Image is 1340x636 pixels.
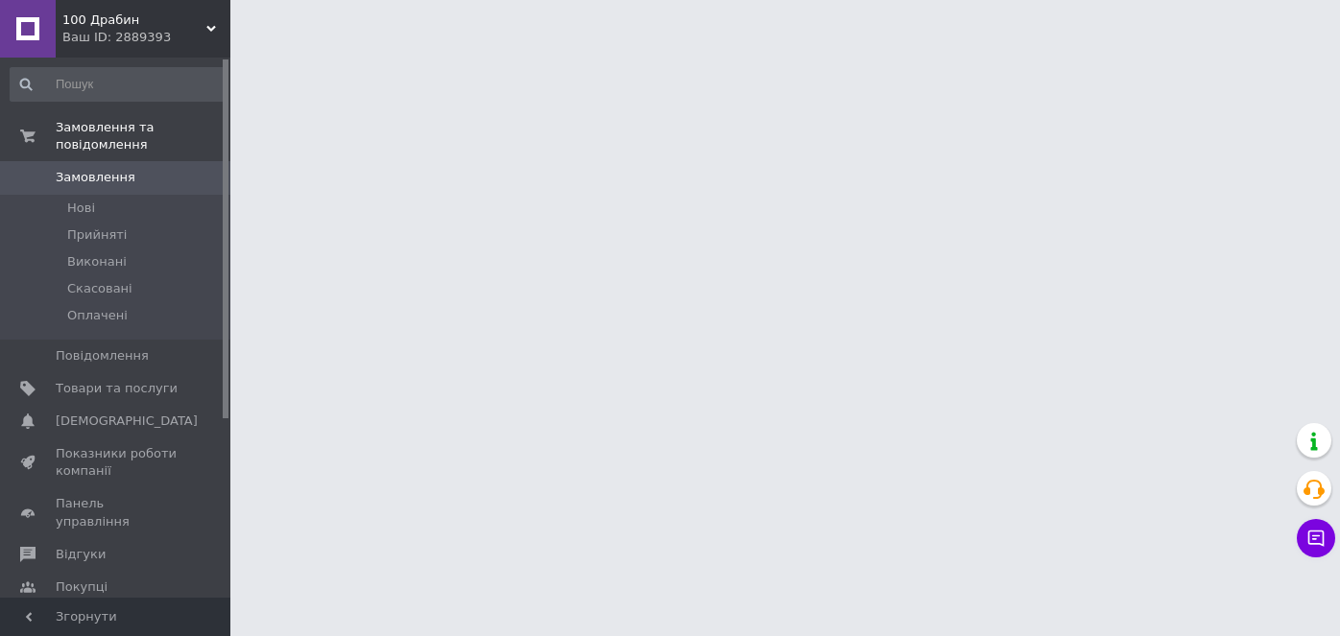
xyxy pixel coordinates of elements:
span: Замовлення [56,169,135,186]
span: Прийняті [67,226,127,244]
span: Товари та послуги [56,380,178,397]
span: Панель управління [56,495,178,530]
span: Покупці [56,578,108,596]
button: Чат з покупцем [1297,519,1335,557]
span: Виконані [67,253,127,271]
span: Нові [67,200,95,217]
span: Оплачені [67,307,128,324]
span: Скасовані [67,280,132,297]
span: Повідомлення [56,347,149,365]
span: Показники роботи компанії [56,445,178,480]
input: Пошук [10,67,227,102]
span: 100 Драбин [62,12,206,29]
span: [DEMOGRAPHIC_DATA] [56,412,198,430]
span: Замовлення та повідомлення [56,119,230,153]
div: Ваш ID: 2889393 [62,29,230,46]
span: Відгуки [56,546,106,563]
